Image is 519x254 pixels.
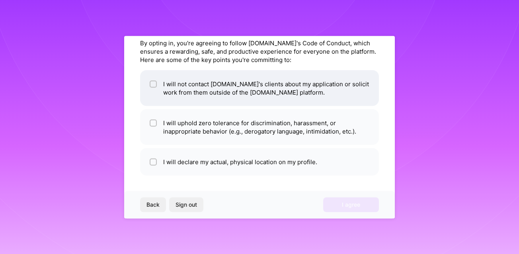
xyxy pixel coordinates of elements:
[146,201,160,209] span: Back
[140,148,379,175] li: I will declare my actual, physical location on my profile.
[176,201,197,209] span: Sign out
[169,198,203,212] button: Sign out
[140,198,166,212] button: Back
[140,70,379,106] li: I will not contact [DOMAIN_NAME]'s clients about my application or solicit work from them outside...
[140,109,379,145] li: I will uphold zero tolerance for discrimination, harassment, or inappropriate behavior (e.g., der...
[140,39,379,64] div: By opting in, you're agreeing to follow [DOMAIN_NAME]'s Code of Conduct, which ensures a rewardin...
